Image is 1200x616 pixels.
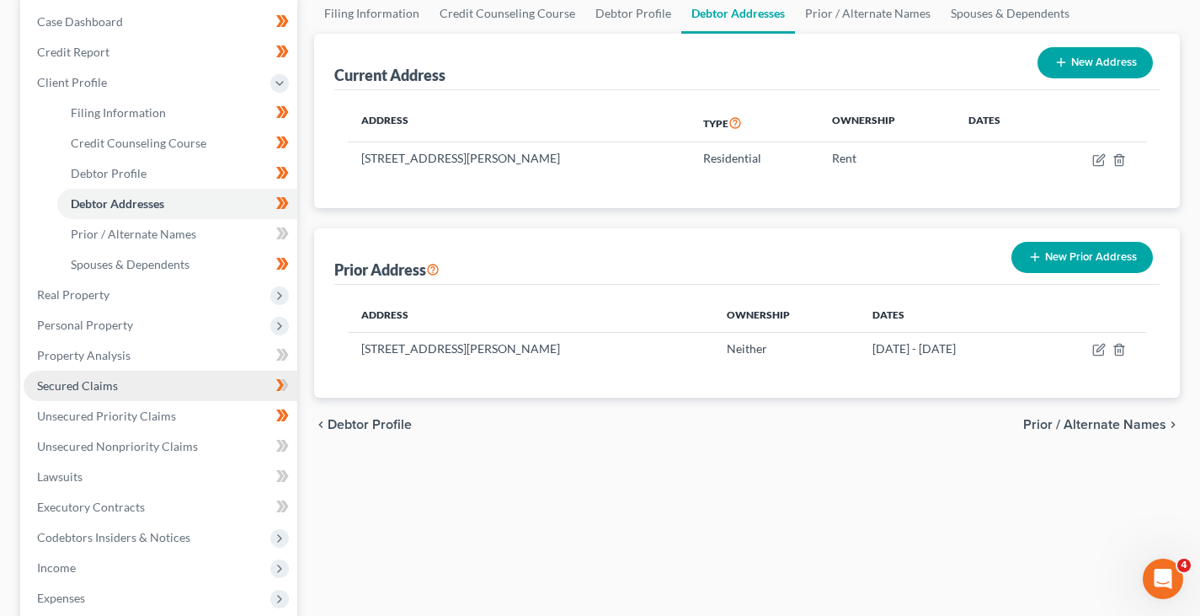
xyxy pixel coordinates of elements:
[348,298,712,332] th: Address
[24,371,297,401] a: Secured Claims
[37,378,118,393] span: Secured Claims
[24,431,297,462] a: Unsecured Nonpriority Claims
[24,462,297,492] a: Lawsuits
[71,257,189,271] span: Spouses & Dependents
[690,142,819,174] td: Residential
[690,104,819,142] th: Type
[1011,242,1153,273] button: New Prior Address
[1143,559,1183,599] iframe: Intercom live chat
[57,249,297,280] a: Spouses & Dependents
[71,105,166,120] span: Filing Information
[37,318,133,332] span: Personal Property
[57,128,297,158] a: Credit Counseling Course
[57,189,297,219] a: Debtor Addresses
[71,227,196,241] span: Prior / Alternate Names
[819,104,955,142] th: Ownership
[713,298,859,332] th: Ownership
[57,98,297,128] a: Filing Information
[37,530,190,544] span: Codebtors Insiders & Notices
[24,401,297,431] a: Unsecured Priority Claims
[334,65,445,85] div: Current Address
[1166,418,1180,431] i: chevron_right
[859,298,1037,332] th: Dates
[24,492,297,522] a: Executory Contracts
[37,14,123,29] span: Case Dashboard
[819,142,955,174] td: Rent
[859,332,1037,364] td: [DATE] - [DATE]
[348,142,690,174] td: [STREET_ADDRESS][PERSON_NAME]
[1037,47,1153,78] button: New Address
[57,158,297,189] a: Debtor Profile
[37,45,109,59] span: Credit Report
[57,219,297,249] a: Prior / Alternate Names
[1023,418,1180,431] button: Prior / Alternate Names chevron_right
[37,560,76,575] span: Income
[1177,559,1191,572] span: 4
[37,439,198,453] span: Unsecured Nonpriority Claims
[348,104,690,142] th: Address
[37,75,107,89] span: Client Profile
[37,287,109,302] span: Real Property
[37,469,83,484] span: Lawsuits
[334,260,440,280] div: Prior Address
[955,104,1044,142] th: Dates
[24,340,297,371] a: Property Analysis
[37,500,145,514] span: Executory Contracts
[1023,418,1166,431] span: Prior / Alternate Names
[314,418,412,431] button: chevron_left Debtor Profile
[24,37,297,67] a: Credit Report
[328,418,412,431] span: Debtor Profile
[37,591,85,605] span: Expenses
[37,409,176,423] span: Unsecured Priority Claims
[713,332,859,364] td: Neither
[314,418,328,431] i: chevron_left
[24,7,297,37] a: Case Dashboard
[71,166,147,180] span: Debtor Profile
[348,332,712,364] td: [STREET_ADDRESS][PERSON_NAME]
[37,348,131,362] span: Property Analysis
[71,196,164,211] span: Debtor Addresses
[71,136,206,150] span: Credit Counseling Course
